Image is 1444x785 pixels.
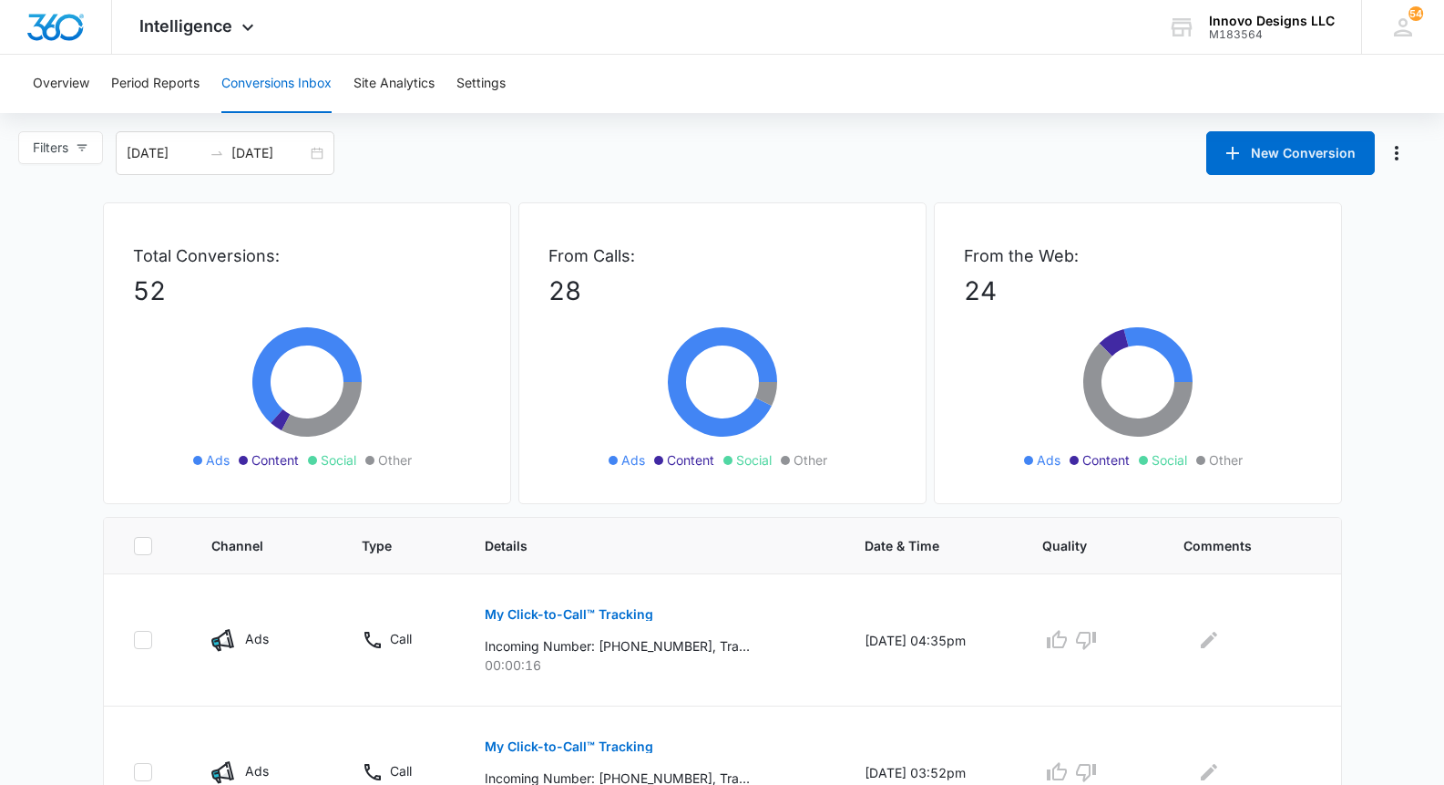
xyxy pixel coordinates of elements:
[964,243,1312,268] p: From the Web:
[390,629,412,648] p: Call
[210,146,224,160] span: to
[1152,450,1187,470] span: Social
[321,450,356,470] span: Social
[211,536,292,555] span: Channel
[390,761,412,780] p: Call
[667,450,714,470] span: Content
[133,243,481,268] p: Total Conversions:
[353,55,435,113] button: Site Analytics
[485,656,821,675] p: 00:00:16
[865,536,972,555] span: Date & Time
[1209,28,1335,41] div: account id
[231,143,307,163] input: End date
[1183,536,1285,555] span: Comments
[1408,6,1423,21] span: 54
[964,272,1312,310] p: 24
[245,629,269,648] p: Ads
[1209,450,1243,470] span: Other
[378,450,412,470] span: Other
[210,146,224,160] span: swap-right
[456,55,506,113] button: Settings
[33,138,68,158] span: Filters
[1206,131,1375,175] button: New Conversion
[33,55,89,113] button: Overview
[485,608,653,621] p: My Click-to-Call™ Tracking
[1382,139,1411,168] button: Manage Numbers
[485,725,653,769] button: My Click-to-Call™ Tracking
[794,450,827,470] span: Other
[736,450,772,470] span: Social
[621,450,645,470] span: Ads
[1408,6,1423,21] div: notifications count
[548,243,896,268] p: From Calls:
[133,272,481,310] p: 52
[221,55,332,113] button: Conversions Inbox
[251,450,299,470] span: Content
[206,450,230,470] span: Ads
[548,272,896,310] p: 28
[18,131,103,164] button: Filters
[111,55,200,113] button: Period Reports
[139,16,232,36] span: Intelligence
[1037,450,1060,470] span: Ads
[485,636,750,656] p: Incoming Number: [PHONE_NUMBER], Tracking Number: [PHONE_NUMBER], Ring To: [PHONE_NUMBER], Caller...
[1209,14,1335,28] div: account name
[1082,450,1130,470] span: Content
[485,536,794,555] span: Details
[485,740,653,753] p: My Click-to-Call™ Tracking
[1194,625,1224,655] button: Edit Comments
[127,143,202,163] input: Start date
[485,593,653,636] button: My Click-to-Call™ Tracking
[843,574,1020,707] td: [DATE] 04:35pm
[1042,536,1113,555] span: Quality
[362,536,415,555] span: Type
[245,761,269,780] p: Ads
